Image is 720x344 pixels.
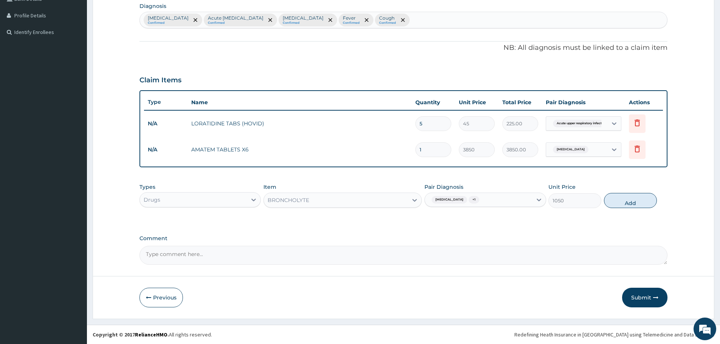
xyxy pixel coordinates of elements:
img: d_794563401_company_1708531726252_794563401 [14,38,31,57]
span: We're online! [44,95,104,171]
td: N/A [144,117,187,131]
p: [MEDICAL_DATA] [148,15,189,21]
footer: All rights reserved. [87,325,720,344]
a: RelianceHMO [135,331,167,338]
td: AMATEM TABLETS X6 [187,142,412,157]
span: remove selection option [363,17,370,23]
p: NB: All diagnosis must be linked to a claim item [139,43,667,53]
span: remove selection option [192,17,199,23]
h3: Claim Items [139,76,181,85]
small: Confirmed [343,21,360,25]
small: Confirmed [379,21,396,25]
span: Acute upper respiratory infect... [553,120,608,127]
p: Cough [379,15,396,21]
label: Unit Price [548,183,576,191]
button: Previous [139,288,183,307]
span: + 1 [469,196,479,204]
th: Unit Price [455,95,499,110]
small: Confirmed [283,21,324,25]
label: Comment [139,235,667,242]
p: [MEDICAL_DATA] [283,15,324,21]
div: Minimize live chat window [124,4,142,22]
strong: Copyright © 2017 . [93,331,169,338]
span: remove selection option [267,17,274,23]
th: Actions [625,95,663,110]
textarea: Type your message and hit 'Enter' [4,206,144,233]
th: Pair Diagnosis [542,95,625,110]
button: Submit [622,288,667,307]
label: Pair Diagnosis [424,183,463,191]
label: Item [263,183,276,191]
p: Acute [MEDICAL_DATA] [208,15,263,21]
div: Drugs [144,196,160,204]
small: Confirmed [208,21,263,25]
button: Add [604,193,657,208]
td: LORATIDINE TABS (HOVID) [187,116,412,131]
div: Redefining Heath Insurance in [GEOGRAPHIC_DATA] using Telemedicine and Data Science! [514,331,714,338]
div: BRONCHOLYTE [268,196,309,204]
label: Diagnosis [139,2,166,10]
span: remove selection option [327,17,334,23]
td: N/A [144,143,187,157]
label: Types [139,184,155,190]
small: Confirmed [148,21,189,25]
span: [MEDICAL_DATA] [432,196,467,204]
th: Name [187,95,412,110]
th: Type [144,95,187,109]
p: Fever [343,15,360,21]
th: Quantity [412,95,455,110]
span: [MEDICAL_DATA] [553,146,588,153]
span: remove selection option [399,17,406,23]
div: Chat with us now [39,42,127,52]
th: Total Price [499,95,542,110]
